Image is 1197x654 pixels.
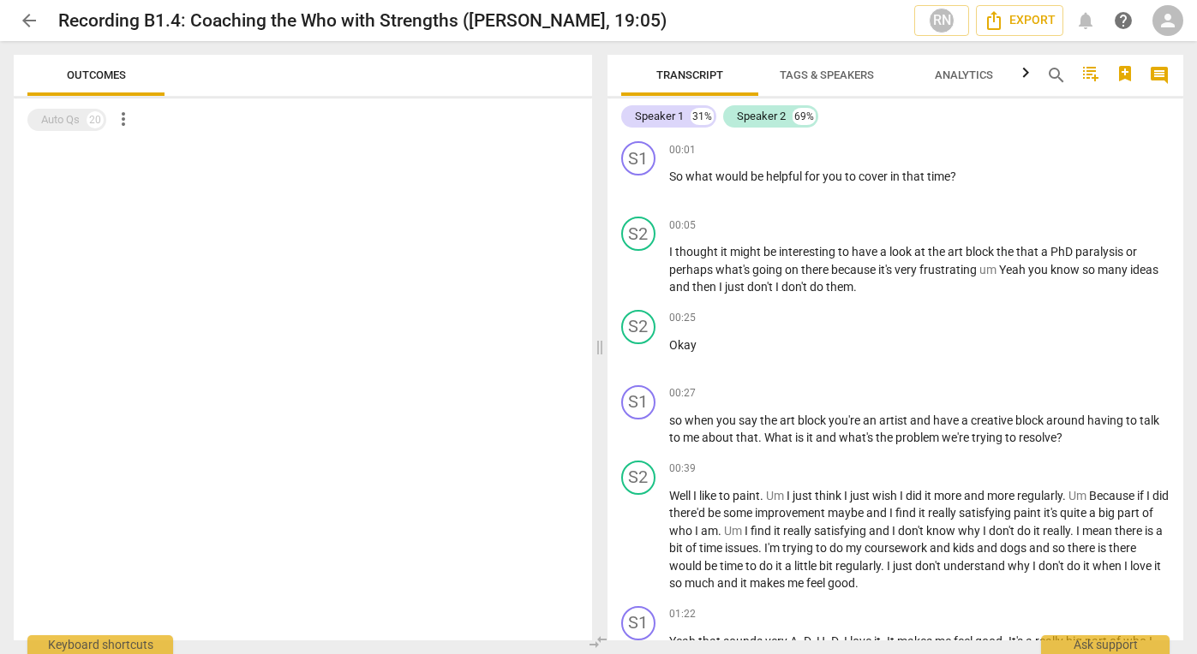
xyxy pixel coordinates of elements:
span: I [775,280,781,294]
span: art [780,413,798,427]
div: Ask support [1041,635,1170,654]
div: Change speaker [621,385,655,419]
span: kids [953,541,977,555]
span: improvement [755,506,828,520]
h2: Recording B1.4: Coaching the Who with Strengths ([PERSON_NAME], 19:05) [58,10,667,32]
span: be [763,245,779,259]
span: and [910,413,933,427]
span: find [895,506,919,520]
span: a [1089,506,1098,520]
span: I [892,524,898,538]
span: you [823,169,845,183]
span: little [794,559,819,573]
span: trying [972,431,1005,444]
span: am [701,524,718,538]
span: on [785,263,801,276]
span: and [816,431,839,444]
span: I [1076,524,1082,538]
span: why [958,524,983,538]
span: it [740,576,750,590]
span: don't [898,524,926,538]
div: Speaker 1 [635,108,684,125]
span: Transcript [656,68,723,81]
span: some [723,506,755,520]
span: very [895,263,919,276]
span: my [846,541,865,555]
span: a [1026,634,1035,648]
span: to [719,489,733,502]
span: so [669,413,685,427]
span: of [1142,506,1153,520]
span: a [1156,524,1163,538]
span: and [669,280,692,294]
div: Change speaker [621,310,655,344]
span: is [1098,541,1109,555]
span: there [801,263,831,276]
span: time [699,541,725,555]
span: if [1137,489,1146,502]
span: 00:27 [669,386,696,401]
span: . [718,524,724,538]
span: you [1028,263,1050,276]
span: I [693,489,699,502]
span: and [1029,541,1052,555]
div: 20 [87,111,104,128]
span: . [1070,524,1076,538]
span: look [889,245,914,259]
span: talk [1140,413,1159,427]
span: quite [1060,506,1089,520]
span: in [890,169,902,183]
span: say [739,413,760,427]
span: . [838,634,844,648]
span: big [1098,506,1117,520]
span: who [669,524,695,538]
span: that [698,634,723,648]
span: So [669,169,685,183]
span: What [764,431,795,444]
span: I [1146,489,1152,502]
span: part [1117,506,1142,520]
span: or [1126,245,1137,259]
span: and [866,506,889,520]
span: . [758,541,764,555]
span: don't [915,559,943,573]
span: just [850,489,872,502]
span: the [997,245,1016,259]
span: perhaps [669,263,715,276]
span: the [760,413,780,427]
button: RN [914,5,969,36]
span: block [798,413,829,427]
span: did [1152,489,1169,502]
span: of [685,541,699,555]
span: Yeah [669,634,698,648]
span: it [1033,524,1043,538]
span: to [816,541,829,555]
span: I [844,489,850,502]
span: arrow_back [19,10,39,31]
button: Add TOC [1077,62,1104,89]
span: paint [733,489,760,502]
span: and [869,524,892,538]
span: D [804,634,811,648]
span: it [721,245,730,259]
button: Export [976,5,1063,36]
span: I [719,280,725,294]
span: is [1145,524,1156,538]
span: what's [715,263,752,276]
div: Change speaker [621,606,655,640]
span: . [853,280,857,294]
span: going [752,263,785,276]
span: maybe [828,506,866,520]
span: it [775,559,785,573]
span: it's [878,263,895,276]
span: so [669,576,685,590]
span: Filler word [724,524,745,538]
span: might [730,245,763,259]
span: part [1085,634,1110,648]
span: and [964,489,987,502]
span: A [790,634,798,648]
span: Filler word [1068,489,1089,502]
span: . [1002,634,1008,648]
span: and [977,541,1000,555]
span: . [811,634,817,648]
